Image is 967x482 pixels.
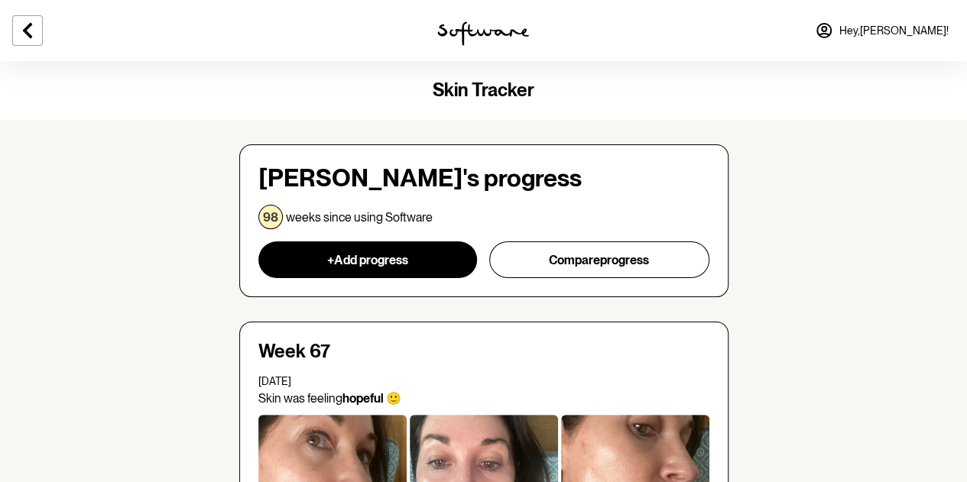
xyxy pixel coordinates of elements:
[286,210,433,225] p: weeks since using Software
[839,24,949,37] span: Hey, [PERSON_NAME] !
[258,391,709,406] p: Skin was feeling 🙂
[806,12,958,49] a: Hey,[PERSON_NAME]!
[600,253,649,267] span: progress
[342,391,384,406] strong: hopeful
[437,21,529,46] img: software logo
[327,253,334,267] span: +
[258,375,291,387] span: [DATE]
[258,341,709,363] h4: Week 67
[258,241,477,278] button: +Add progress
[263,210,278,225] p: 98
[258,163,709,192] h3: [PERSON_NAME] 's progress
[489,241,709,278] button: Compareprogress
